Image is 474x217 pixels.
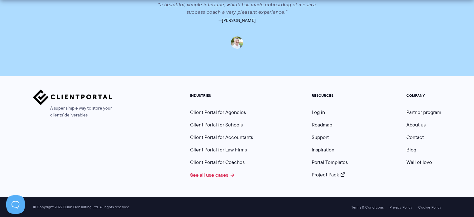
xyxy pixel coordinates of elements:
[406,109,441,116] a: Partner program
[231,37,243,49] img: Anthony English
[312,121,332,128] a: Roadmap
[390,205,412,210] a: Privacy Policy
[190,159,245,166] a: Client Portal for Coaches
[190,146,247,153] a: Client Portal for Law Firms
[190,93,253,98] h5: INDUSTRIES
[406,93,441,98] h5: COMPANY
[190,171,234,179] a: See all use cases
[190,109,246,116] a: Client Portal for Agencies
[312,93,348,98] h5: RESOURCES
[312,109,325,116] a: Log in
[62,16,412,25] p: —[PERSON_NAME]
[190,134,253,141] a: Client Portal for Accountants
[406,121,426,128] a: About us
[406,146,416,153] a: Blog
[6,195,25,214] iframe: Toggle Customer Support
[351,205,384,210] a: Terms & Conditions
[33,105,112,119] span: A super simple way to store your clients' deliverables
[312,171,345,178] a: Project Pack
[406,134,424,141] a: Contact
[158,1,317,16] p: “a beautiful, simple interface, which has made onboarding of me as a success coach a very pleasan...
[406,159,432,166] a: Wall of love
[418,205,441,210] a: Cookie Policy
[312,159,348,166] a: Portal Templates
[312,134,329,141] a: Support
[312,146,334,153] a: Inspiration
[190,121,243,128] a: Client Portal for Schools
[30,205,133,210] span: © Copyright 2022 Dunn Consulting Ltd. All rights reserved.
